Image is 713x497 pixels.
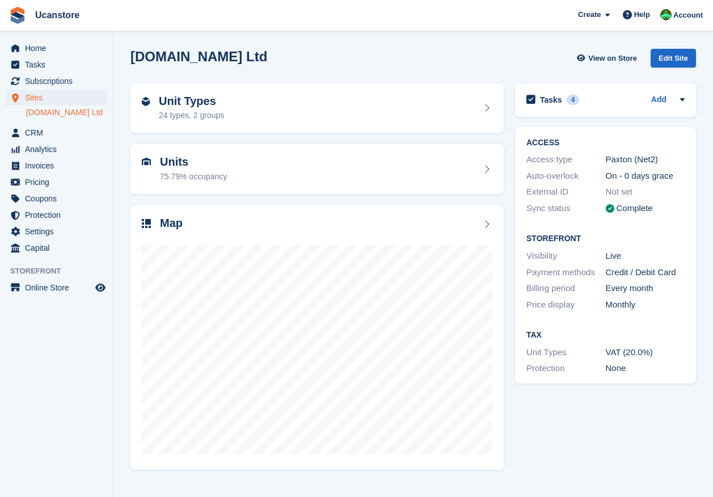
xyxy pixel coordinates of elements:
[130,83,504,133] a: Unit Types 24 types, 2 groups
[94,281,107,294] a: Preview store
[617,202,653,215] div: Complete
[526,138,685,148] h2: ACCESS
[160,155,227,169] h2: Units
[634,9,650,20] span: Help
[25,125,93,141] span: CRM
[159,109,224,121] div: 24 types, 2 groups
[673,10,703,21] span: Account
[6,40,107,56] a: menu
[25,90,93,106] span: Sites
[651,49,696,72] a: Edit Site
[6,191,107,207] a: menu
[526,298,606,311] div: Price display
[142,158,151,166] img: unit-icn-7be61d7bf1b0ce9d3e12c5938cc71ed9869f7b940bace4675aadf7bd6d80202e.svg
[142,219,151,228] img: map-icn-33ee37083ee616e46c38cad1a60f524a97daa1e2b2c8c0bc3eb3415660979fc1.svg
[606,250,685,263] div: Live
[526,282,606,295] div: Billing period
[6,280,107,296] a: menu
[526,266,606,279] div: Payment methods
[6,90,107,106] a: menu
[6,125,107,141] a: menu
[25,174,93,190] span: Pricing
[25,141,93,157] span: Analytics
[540,95,562,105] h2: Tasks
[526,250,606,263] div: Visibility
[606,170,685,183] div: On - 0 days grace
[9,7,26,24] img: stora-icon-8386f47178a22dfd0bd8f6a31ec36ba5ce8667c1dd55bd0f319d3a0aa187defe.svg
[6,57,107,73] a: menu
[25,240,93,256] span: Capital
[160,171,227,183] div: 75.79% occupancy
[578,9,601,20] span: Create
[25,57,93,73] span: Tasks
[6,174,107,190] a: menu
[6,224,107,239] a: menu
[526,346,606,359] div: Unit Types
[6,73,107,89] a: menu
[25,73,93,89] span: Subscriptions
[606,266,685,279] div: Credit / Debit Card
[25,40,93,56] span: Home
[130,49,267,64] h2: [DOMAIN_NAME] Ltd
[159,95,224,108] h2: Unit Types
[6,207,107,223] a: menu
[25,191,93,207] span: Coupons
[606,186,685,199] div: Not set
[526,331,685,340] h2: Tax
[142,97,150,106] img: unit-type-icn-2b2737a686de81e16bb02015468b77c625bbabd49415b5ef34ead5e3b44a266d.svg
[606,346,685,359] div: VAT (20.0%)
[160,217,183,230] h2: Map
[26,107,107,118] a: [DOMAIN_NAME] Ltd
[25,207,93,223] span: Protection
[526,153,606,166] div: Access type
[130,144,504,194] a: Units 75.79% occupancy
[6,141,107,157] a: menu
[25,224,93,239] span: Settings
[25,158,93,174] span: Invoices
[660,9,672,20] img: Leanne Tythcott
[606,282,685,295] div: Every month
[575,49,642,68] a: View on Store
[6,158,107,174] a: menu
[526,170,606,183] div: Auto-overlock
[526,362,606,375] div: Protection
[567,95,580,105] div: 4
[31,6,84,24] a: Ucanstore
[25,280,93,296] span: Online Store
[606,153,685,166] div: Paxton (Net2)
[526,186,606,199] div: External ID
[606,362,685,375] div: None
[588,53,637,64] span: View on Store
[526,202,606,215] div: Sync status
[10,266,113,277] span: Storefront
[6,240,107,256] a: menu
[130,205,504,470] a: Map
[526,234,685,243] h2: Storefront
[651,49,696,68] div: Edit Site
[606,298,685,311] div: Monthly
[651,94,666,107] a: Add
